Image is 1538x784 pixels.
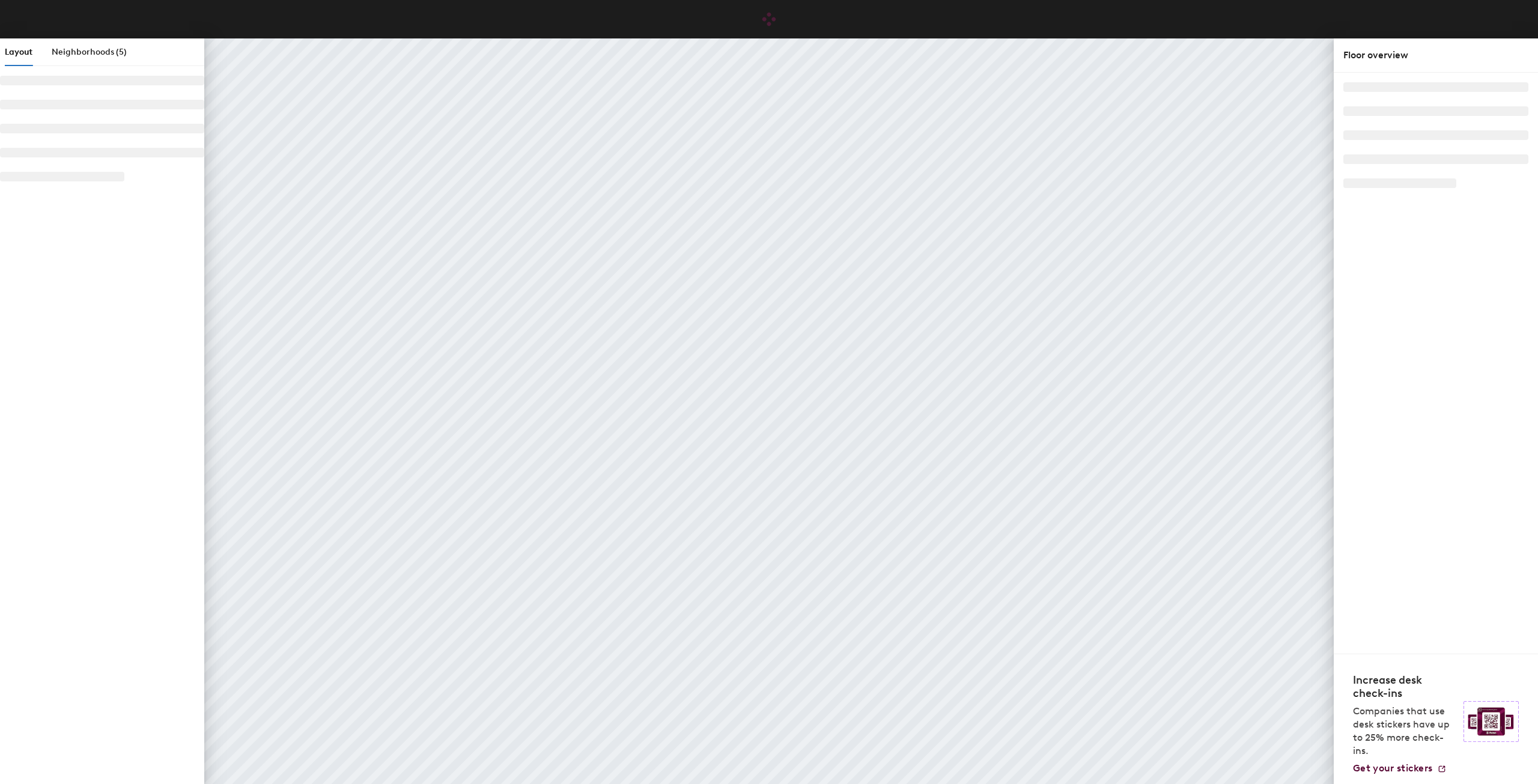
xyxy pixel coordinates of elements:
[1353,705,1456,758] p: Companies that use desk stickers have up to 25% more check-ins.
[1353,762,1432,774] span: Get your stickers
[52,47,127,57] span: Neighborhoods (5)
[1353,762,1447,774] a: Get your stickers
[1343,48,1528,62] div: Floor overview
[1464,701,1519,742] img: Sticker logo
[1353,673,1456,700] h4: Increase desk check-ins
[5,47,32,57] span: Layout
